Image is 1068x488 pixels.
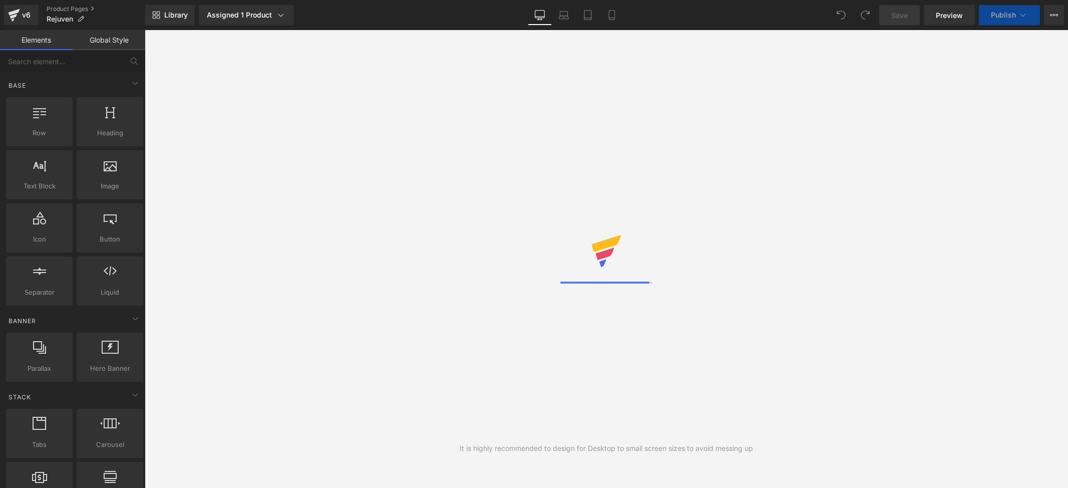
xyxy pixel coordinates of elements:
[8,392,32,402] span: Stack
[528,5,552,25] a: Desktop
[552,5,576,25] a: Laptop
[9,439,70,450] span: Tabs
[73,30,145,50] a: Global Style
[8,316,37,326] span: Banner
[9,234,70,245] span: Icon
[9,287,70,298] span: Separator
[80,234,140,245] span: Button
[991,11,1016,19] span: Publish
[831,5,851,25] button: Undo
[20,9,33,22] div: v6
[8,81,27,90] span: Base
[600,5,624,25] a: Mobile
[855,5,875,25] button: Redo
[80,287,140,298] span: Liquid
[9,181,70,191] span: Text Block
[9,128,70,138] span: Row
[891,10,908,21] span: Save
[47,5,145,13] a: Product Pages
[80,363,140,374] span: Hero Banner
[4,5,39,25] a: v6
[9,363,70,374] span: Parallax
[47,15,73,23] span: Rejuven
[979,5,1040,25] button: Publish
[80,439,140,450] span: Carousel
[80,181,140,191] span: Image
[936,10,963,21] span: Preview
[145,5,195,25] a: New Library
[576,5,600,25] a: Tablet
[924,5,975,25] a: Preview
[207,10,286,20] div: Assigned 1 Product
[80,128,140,138] span: Heading
[164,11,188,20] span: Library
[460,443,753,454] div: It is highly recommended to design for Desktop to small screen sizes to avoid messing up
[1044,5,1064,25] button: More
